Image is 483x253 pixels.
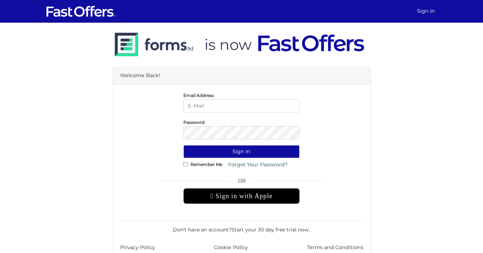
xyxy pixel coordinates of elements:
[183,99,300,113] input: E-Mail
[183,145,300,158] button: Sign In
[231,226,310,233] a: Start your 30 day free trial now.
[120,221,363,234] div: Don't have an account? .
[120,243,155,252] a: Privacy Policy
[183,177,300,188] span: OR
[214,243,248,252] a: Cookie Policy
[307,243,363,252] a: Terms and Conditions
[224,158,292,171] a: Forgot Your Password?
[414,4,438,18] a: Sign In
[183,121,205,123] label: Password
[183,188,300,204] div: Sign in with Apple
[190,163,222,165] label: Remember Me
[113,67,370,84] div: Welcome Back!
[183,94,214,96] label: Email Address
